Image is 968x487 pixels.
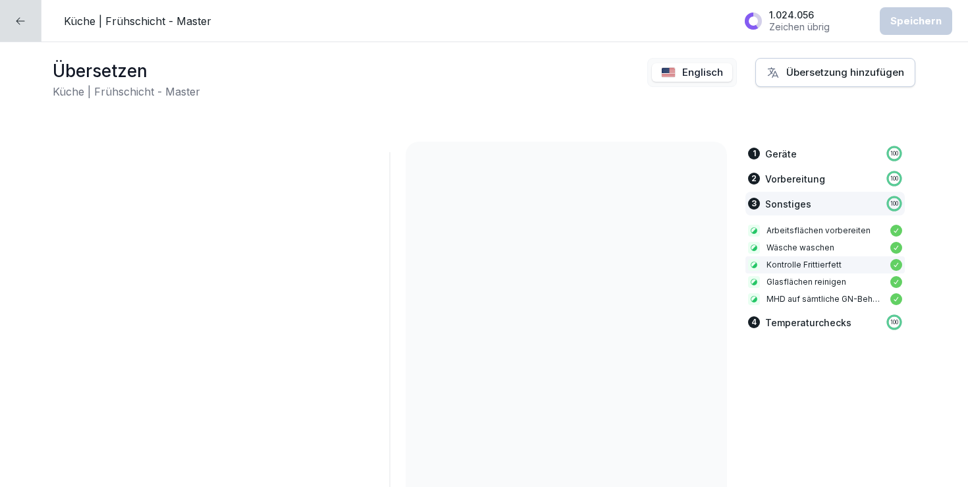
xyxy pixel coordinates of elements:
img: us.svg [661,67,676,78]
h2: Küche | Frühschicht - Master [53,84,200,100]
p: 1.024.056 [769,9,830,21]
p: 100 [890,318,898,326]
p: Küche | Frühschicht - Master [64,13,211,29]
p: Wäsche waschen [766,242,884,254]
button: Speichern [880,7,952,35]
p: Zeichen übrig [769,21,830,33]
p: MHD auf sämtliche GN-Behälter [766,293,884,305]
div: 3 [748,198,760,210]
p: Geräte [765,147,797,161]
div: 4 [748,316,760,328]
p: Englisch [682,65,723,80]
p: 100 [890,200,898,208]
p: Kontrolle Frittierfett [766,259,884,271]
p: Arbeitsflächen vorbereiten [766,225,884,237]
p: 100 [890,175,898,183]
div: 1 [748,148,760,159]
p: Sonstiges [765,197,811,211]
button: 1.024.056Zeichen übrig [738,4,868,38]
button: Übersetzung hinzufügen [755,58,915,87]
p: Vorbereitung [765,172,825,186]
div: 2 [748,173,760,185]
p: 100 [890,150,898,158]
p: Temperaturchecks [765,316,851,329]
div: Speichern [890,14,942,28]
p: Glasflächen reinigen [766,276,884,288]
h1: Übersetzen [53,58,200,84]
div: Übersetzung hinzufügen [766,65,904,80]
